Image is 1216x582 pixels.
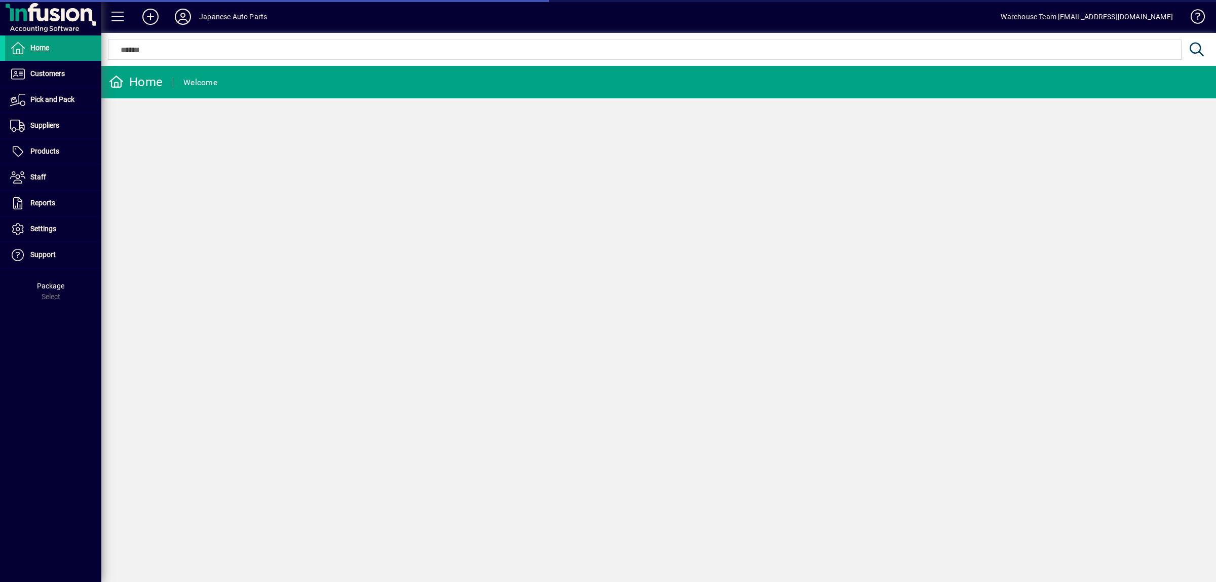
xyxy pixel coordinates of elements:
[30,147,59,155] span: Products
[5,61,101,87] a: Customers
[5,165,101,190] a: Staff
[5,139,101,164] a: Products
[30,199,55,207] span: Reports
[37,282,64,290] span: Package
[30,250,56,259] span: Support
[5,113,101,138] a: Suppliers
[183,75,217,91] div: Welcome
[199,9,267,25] div: Japanese Auto Parts
[30,44,49,52] span: Home
[167,8,199,26] button: Profile
[5,87,101,113] a: Pick and Pack
[1001,9,1173,25] div: Warehouse Team [EMAIL_ADDRESS][DOMAIN_NAME]
[1183,2,1203,35] a: Knowledge Base
[134,8,167,26] button: Add
[5,191,101,216] a: Reports
[30,69,65,78] span: Customers
[5,242,101,268] a: Support
[30,121,59,129] span: Suppliers
[30,173,46,181] span: Staff
[30,95,74,103] span: Pick and Pack
[109,74,163,90] div: Home
[30,225,56,233] span: Settings
[5,216,101,242] a: Settings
